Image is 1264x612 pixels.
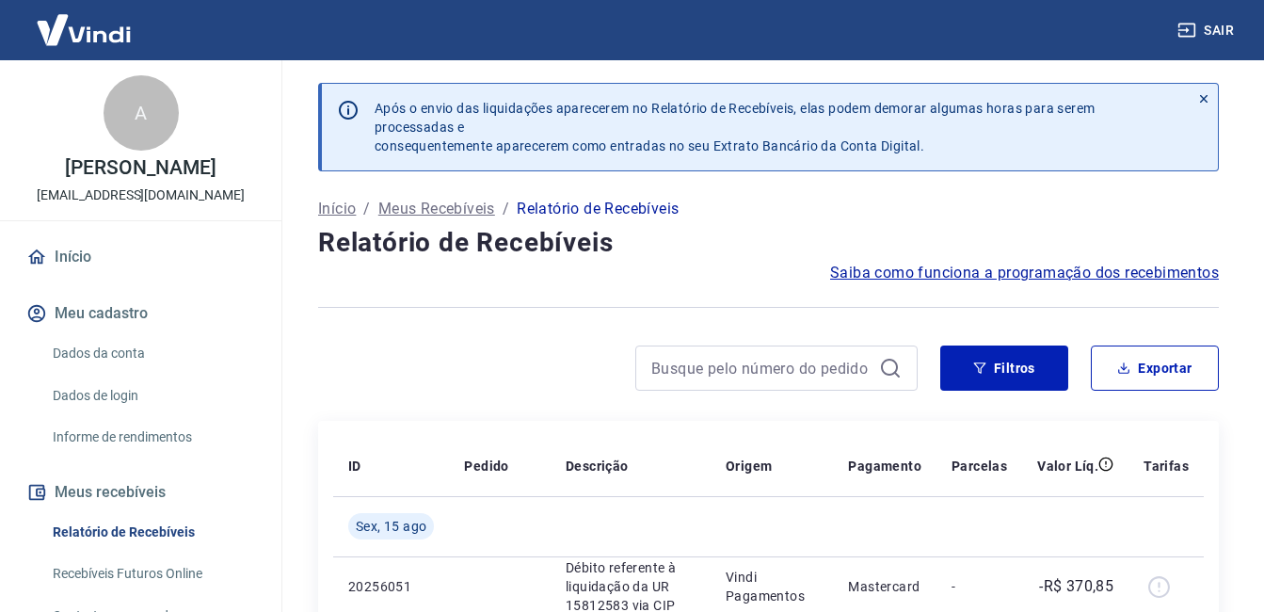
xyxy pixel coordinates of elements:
button: Meus recebíveis [23,472,259,513]
p: / [503,198,509,220]
a: Informe de rendimentos [45,418,259,457]
button: Exportar [1091,346,1219,391]
a: Meus Recebíveis [378,198,495,220]
p: Origem [726,457,772,475]
input: Busque pelo número do pedido [651,354,872,382]
a: Recebíveis Futuros Online [45,555,259,593]
p: 20256051 [348,577,434,596]
p: Pagamento [848,457,921,475]
a: Início [318,198,356,220]
p: -R$ 370,85 [1039,575,1113,598]
p: ID [348,457,361,475]
p: Relatório de Recebíveis [517,198,679,220]
p: [EMAIL_ADDRESS][DOMAIN_NAME] [37,185,245,205]
div: A [104,75,179,151]
img: Vindi [23,1,145,58]
p: Vindi Pagamentos [726,568,818,605]
p: / [363,198,370,220]
h4: Relatório de Recebíveis [318,224,1219,262]
p: [PERSON_NAME] [65,158,216,178]
p: Pedido [464,457,508,475]
button: Filtros [940,346,1068,391]
button: Sair [1174,13,1241,48]
span: Sex, 15 ago [356,517,426,536]
p: Valor Líq. [1037,457,1098,475]
p: Após o envio das liquidações aparecerem no Relatório de Recebíveis, elas podem demorar algumas ho... [375,99,1175,155]
a: Dados da conta [45,334,259,373]
p: Tarifas [1144,457,1189,475]
button: Meu cadastro [23,293,259,334]
p: - [952,577,1007,596]
p: Descrição [566,457,629,475]
a: Relatório de Recebíveis [45,513,259,552]
a: Dados de login [45,377,259,415]
a: Saiba como funciona a programação dos recebimentos [830,262,1219,284]
p: Parcelas [952,457,1007,475]
a: Início [23,236,259,278]
p: Mastercard [848,577,921,596]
